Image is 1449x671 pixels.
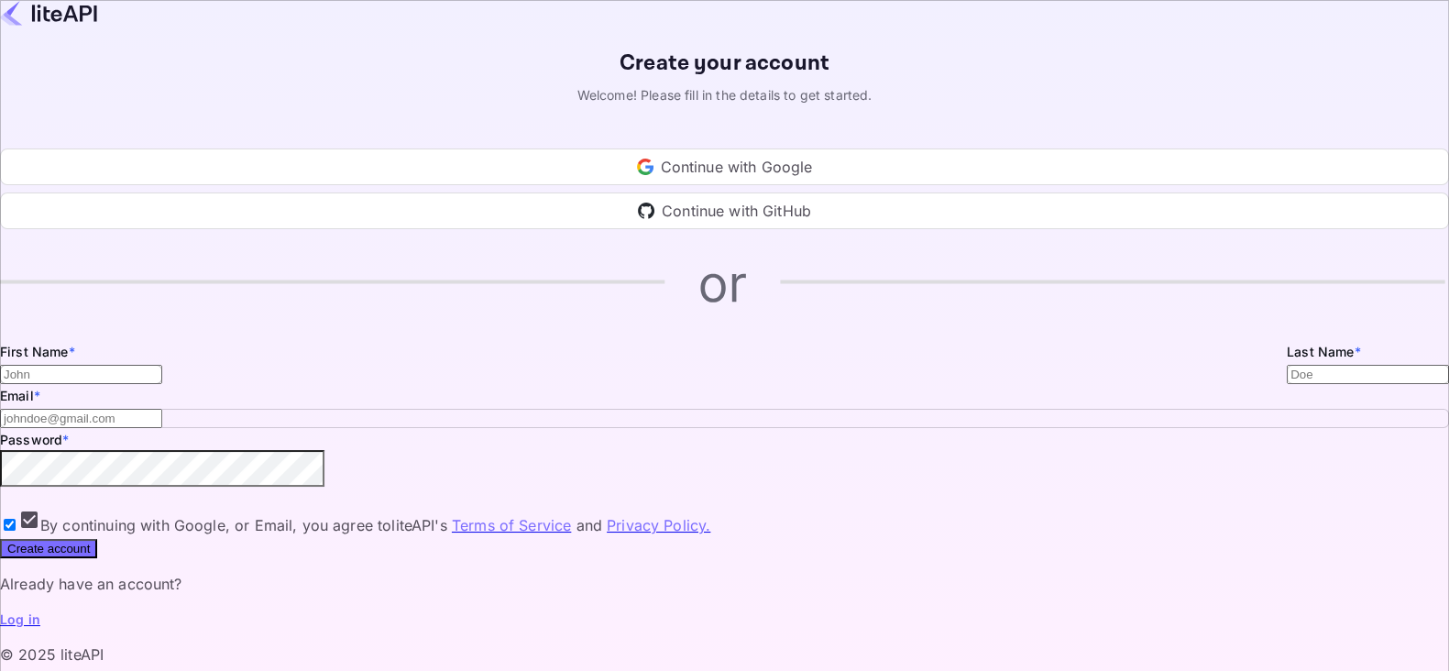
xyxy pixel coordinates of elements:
label: Last Name [1287,344,1361,359]
button: toggle password visibility [7,479,22,494]
input: Doe [1287,365,1449,384]
span: By continuing with Google, or Email, you agree to liteAPI's and [40,514,710,536]
a: Privacy Policy. [607,516,710,534]
a: Terms of Service [452,516,571,534]
input: By continuing with Google, or Email, you agree toliteAPI's Terms of Service and Privacy Policy. [4,519,16,531]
